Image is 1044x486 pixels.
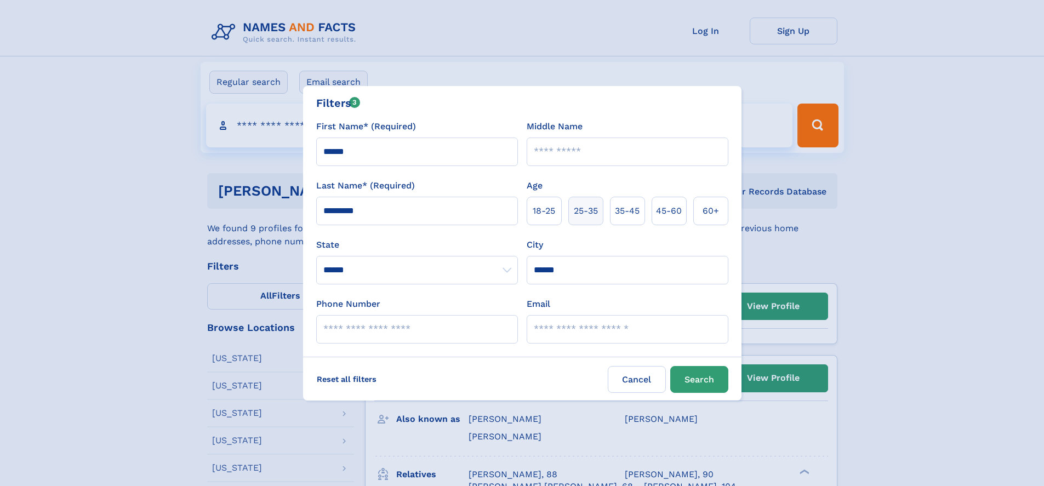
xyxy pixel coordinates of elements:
[316,179,415,192] label: Last Name* (Required)
[527,120,583,133] label: Middle Name
[527,179,543,192] label: Age
[527,238,543,251] label: City
[316,238,518,251] label: State
[656,204,682,218] span: 45‑60
[527,298,550,311] label: Email
[533,204,555,218] span: 18‑25
[316,95,361,111] div: Filters
[703,204,719,218] span: 60+
[615,204,640,218] span: 35‑45
[310,366,384,392] label: Reset all filters
[670,366,728,393] button: Search
[574,204,598,218] span: 25‑35
[316,298,380,311] label: Phone Number
[316,120,416,133] label: First Name* (Required)
[608,366,666,393] label: Cancel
